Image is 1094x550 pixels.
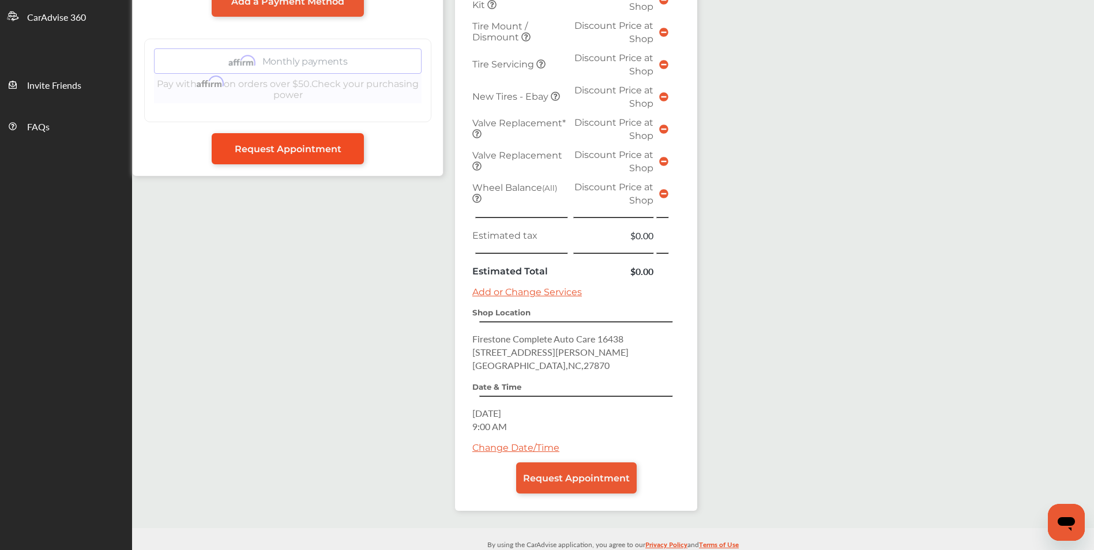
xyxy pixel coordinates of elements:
[523,473,630,484] span: Request Appointment
[574,117,653,141] span: Discount Price at Shop
[472,118,566,129] span: Valve Replacement*
[472,420,507,433] span: 9:00 AM
[472,91,551,102] span: New Tires - Ebay
[472,442,559,453] a: Change Date/Time
[27,120,50,135] span: FAQs
[574,182,653,206] span: Discount Price at Shop
[132,538,1094,550] p: By using the CarAdvise application, you agree to our and
[574,52,653,77] span: Discount Price at Shop
[574,85,653,109] span: Discount Price at Shop
[574,20,653,44] span: Discount Price at Shop
[472,308,531,317] strong: Shop Location
[472,382,521,391] strong: Date & Time
[212,133,364,164] a: Request Appointment
[469,226,571,245] td: Estimated tax
[574,149,653,174] span: Discount Price at Shop
[542,183,557,193] small: (All)
[1048,504,1085,541] iframe: Button to launch messaging window
[472,21,528,43] span: Tire Mount / Dismount
[472,406,501,420] span: [DATE]
[27,10,86,25] span: CarAdvise 360
[235,144,341,155] span: Request Appointment
[469,262,571,281] td: Estimated Total
[472,182,557,193] span: Wheel Balance
[571,226,656,245] td: $0.00
[472,332,623,345] span: Firestone Complete Auto Care 16438
[472,345,629,359] span: [STREET_ADDRESS][PERSON_NAME]
[571,262,656,281] td: $0.00
[27,78,81,93] span: Invite Friends
[472,359,610,372] span: [GEOGRAPHIC_DATA] , NC , 27870
[472,150,562,161] span: Valve Replacement
[472,59,536,70] span: Tire Servicing
[516,462,637,494] a: Request Appointment
[472,287,582,297] a: Add or Change Services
